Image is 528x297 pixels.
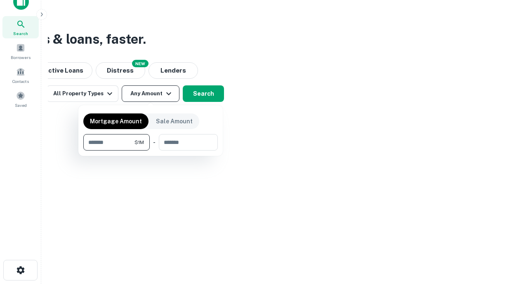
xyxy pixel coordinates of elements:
p: Mortgage Amount [90,117,142,126]
p: Sale Amount [156,117,193,126]
iframe: Chat Widget [487,231,528,271]
span: $1M [134,139,144,146]
div: - [153,134,156,151]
